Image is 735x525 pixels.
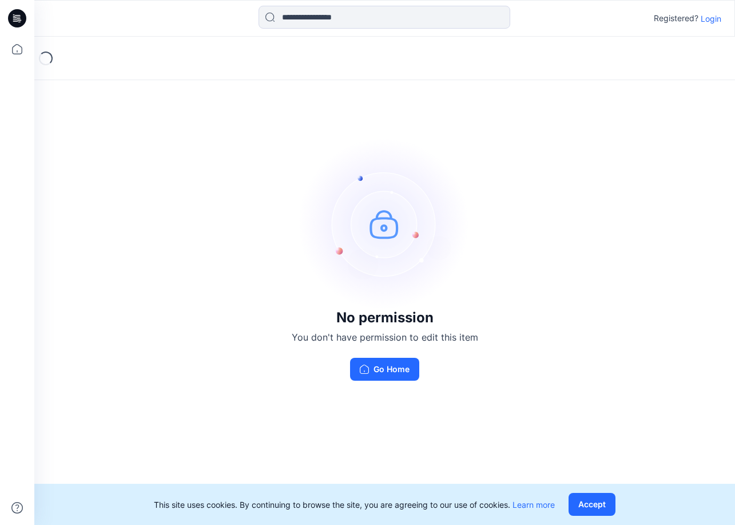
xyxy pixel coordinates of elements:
[292,310,478,326] h3: No permission
[292,330,478,344] p: You don't have permission to edit this item
[569,493,615,516] button: Accept
[350,358,419,381] button: Go Home
[654,11,698,25] p: Registered?
[154,499,555,511] p: This site uses cookies. By continuing to browse the site, you are agreeing to our use of cookies.
[701,13,721,25] p: Login
[512,500,555,510] a: Learn more
[299,138,471,310] img: no-perm.svg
